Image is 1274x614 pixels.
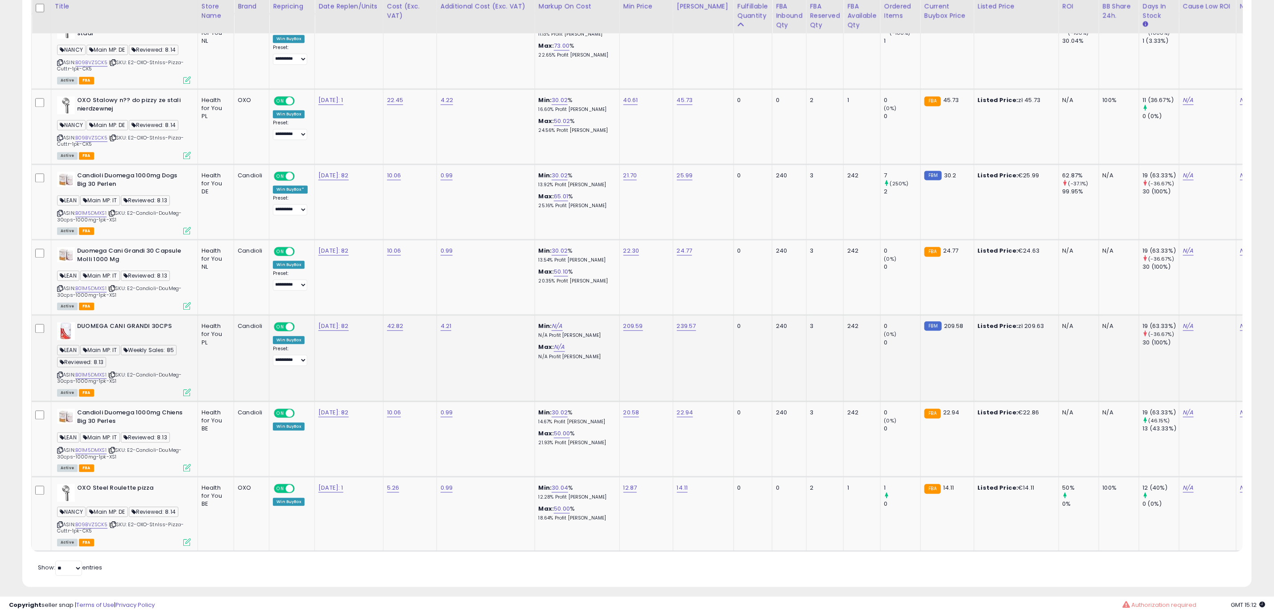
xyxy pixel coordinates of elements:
[75,521,107,528] a: B09BVZSCK5
[1143,37,1179,45] div: 1 (3.33%)
[57,227,78,235] span: All listings currently available for purchase on Amazon
[776,322,800,330] div: 240
[57,21,191,83] div: ASIN:
[1149,180,1174,187] small: (-36.67%)
[847,96,873,104] div: 1
[810,96,837,104] div: 2
[978,96,1052,104] div: zł 45.73
[202,247,227,271] div: Health for You NL
[539,408,552,417] b: Min:
[552,96,568,105] a: 30.02
[539,268,613,284] div: %
[387,1,433,20] div: Cost (Exc. VAT)
[441,322,452,331] a: 4.21
[810,172,837,180] div: 3
[539,419,613,425] p: 14.67% Profit [PERSON_NAME]
[1240,1,1273,11] div: Notes
[539,182,613,188] p: 13.92% Profit [PERSON_NAME]
[57,45,86,55] span: NANCY
[57,247,191,309] div: ASIN:
[57,134,184,147] span: | SKU: E2-OXO-Stnlss-Pizza-Cuttr-1pk-CK5
[129,120,178,130] span: Reviewed: 8.14
[539,192,554,201] b: Max:
[539,96,552,104] b: Min:
[677,483,688,492] a: 14.11
[1240,322,1251,331] a: N/A
[552,483,568,492] a: 30.04
[978,172,1052,180] div: €25.99
[57,303,78,310] span: All listings currently available for purchase on Amazon
[552,171,568,180] a: 30.02
[924,409,941,418] small: FBA
[387,246,401,255] a: 10.06
[1063,172,1099,180] div: 62.87%
[57,120,86,130] span: NANCY
[539,278,613,284] p: 20.35% Profit [PERSON_NAME]
[884,112,920,120] div: 0
[273,346,308,366] div: Preset:
[978,1,1055,11] div: Listed Price
[539,246,552,255] b: Min:
[1143,425,1179,433] div: 13 (43.33%)
[75,285,107,292] a: B01M5DMXS1
[539,429,554,438] b: Max:
[441,408,453,417] a: 0.99
[1143,339,1179,347] div: 30 (100%)
[944,171,957,180] span: 30.2
[1103,247,1132,255] div: N/A
[554,504,570,513] a: 50.00
[77,96,186,115] b: OXO Stalowy n?? do pizzy ze stali nierdzewnej
[1143,263,1179,271] div: 30 (100%)
[80,270,120,281] span: Main MP: IT
[387,322,404,331] a: 42.82
[202,1,230,20] div: Store Name
[202,96,227,121] div: Health for You PL
[1183,171,1194,180] a: N/A
[924,1,970,20] div: Current Buybox Price
[57,59,184,72] span: | SKU: E2-OXO-Stnlss-Pizza-Cuttr-1pk-CK5
[293,409,308,417] span: OFF
[554,343,565,352] a: N/A
[75,134,107,142] a: B09BVZSCK5
[441,96,454,105] a: 4.22
[121,432,170,442] span: Reviewed: 8.13
[539,42,613,58] div: %
[1063,322,1092,330] div: N/A
[275,172,286,180] span: ON
[57,446,181,460] span: | SKU: E2-Candioli-DouMeg-30cps-1000mg-1pk-XS1
[677,408,693,417] a: 22.94
[776,172,800,180] div: 240
[884,172,920,180] div: 7
[238,1,265,11] div: Brand
[1143,1,1175,20] div: Days In Stock
[810,1,840,29] div: FBA Reserved Qty
[539,247,613,263] div: %
[978,322,1052,330] div: zł 209.63
[1183,483,1194,492] a: N/A
[539,52,613,58] p: 22.65% Profit [PERSON_NAME]
[75,446,107,454] a: B01M5DMXS1
[776,409,800,417] div: 240
[554,41,569,50] a: 73.00
[129,45,178,55] span: Reviewed: 8.14
[57,96,75,114] img: 31b5VWHeGtL._SL40_.jpg
[80,345,120,355] span: Main MP: IT
[202,172,227,196] div: Health for You DE
[1103,322,1132,330] div: N/A
[1149,255,1174,262] small: (-36.67%)
[539,171,552,180] b: Min:
[738,409,765,417] div: 0
[441,246,453,255] a: 0.99
[80,195,120,205] span: Main MP: IT
[884,409,920,417] div: 0
[890,180,909,187] small: (250%)
[884,255,897,262] small: (0%)
[623,322,643,331] a: 209.59
[847,322,873,330] div: 242
[293,172,308,180] span: OFF
[75,209,107,217] a: B01M5DMXS1
[1143,172,1179,180] div: 19 (63.33%)
[441,1,531,11] div: Additional Cost (Exc. VAT)
[57,209,181,223] span: | SKU: E2-Candioli-DouMeg-30cps-1000mg-1pk-XS1
[79,464,94,472] span: FBA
